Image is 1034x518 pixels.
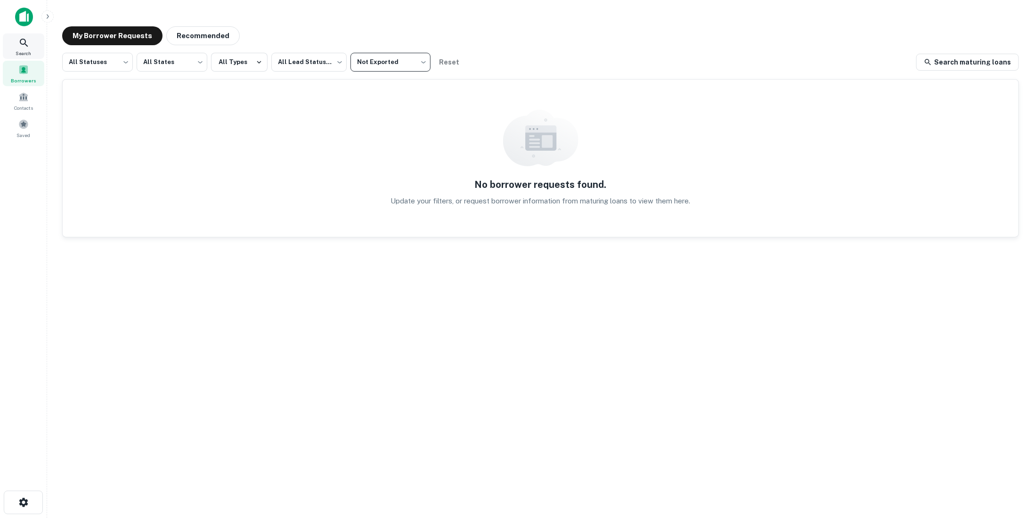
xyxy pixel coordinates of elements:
iframe: Chat Widget [987,443,1034,488]
img: capitalize-icon.png [15,8,33,26]
a: Search maturing loans [916,54,1019,71]
button: Reset [434,53,464,72]
div: All Statuses [62,50,133,74]
span: Contacts [14,104,33,112]
a: Saved [3,115,44,141]
a: Search [3,33,44,59]
span: Borrowers [11,77,36,84]
div: Not Exported [350,50,431,74]
h5: No borrower requests found. [475,178,607,192]
span: Saved [17,131,31,139]
button: My Borrower Requests [62,26,163,45]
a: Borrowers [3,61,44,86]
button: All Types [211,53,268,72]
p: Update your filters, or request borrower information from maturing loans to view them here. [391,195,691,207]
span: Search [16,49,32,57]
a: Contacts [3,88,44,113]
img: empty content [503,110,578,166]
div: All Lead Statuses [271,50,347,74]
div: All States [137,50,207,74]
button: Recommended [166,26,240,45]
